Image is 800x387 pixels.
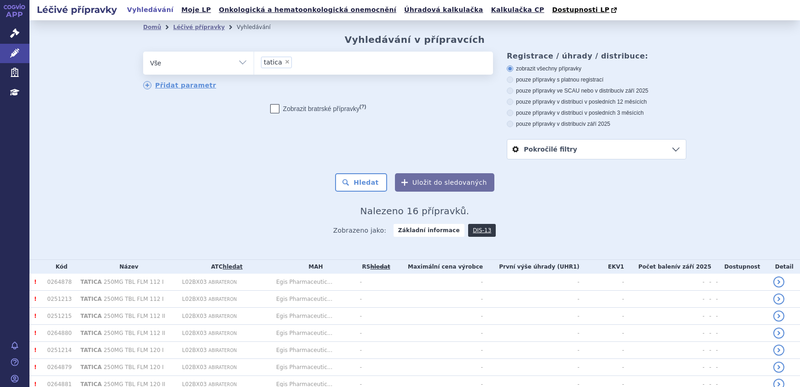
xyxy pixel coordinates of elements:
[272,325,355,342] td: Egis Pharmaceutic...
[507,76,686,83] label: pouze přípravky s platnou registrací
[370,264,390,270] a: vyhledávání neobsahuje žádnou platnou referenční skupinu
[34,296,36,302] span: Registrace tohoto produktu byla zrušena.
[483,274,580,291] td: -
[355,274,393,291] td: -
[43,274,76,291] td: 0264878
[272,308,355,325] td: Egis Pharmaceutic...
[270,104,366,113] label: Zobrazit bratrské přípravky
[284,59,290,64] span: ×
[624,325,705,342] td: -
[182,279,207,285] span: L02BX03
[483,260,580,274] th: První výše úhrady (UHR1)
[393,359,483,376] td: -
[773,276,784,287] a: detail
[677,264,712,270] span: v září 2025
[705,308,712,325] td: -
[580,274,624,291] td: -
[624,359,705,376] td: -
[705,291,712,308] td: -
[483,359,580,376] td: -
[370,264,390,270] del: hledat
[507,87,686,94] label: pouze přípravky ve SCAU nebo v distribuci
[209,331,237,336] span: ABIRATERON
[81,330,102,336] span: TATICA
[393,291,483,308] td: -
[34,364,36,370] span: Registrace tohoto produktu byla zrušena.
[401,4,486,16] a: Úhradová kalkulačka
[355,359,393,376] td: -
[178,260,272,274] th: ATC
[76,260,178,274] th: Název
[34,330,36,336] span: Registrace tohoto produktu byla zrušena.
[43,342,76,359] td: 0251214
[104,279,163,285] span: 250MG TBL FLM 112 I
[209,280,237,285] span: ABIRATERON
[711,325,768,342] td: -
[773,362,784,373] a: detail
[264,59,282,65] span: tatica
[124,4,176,16] a: Vyhledávání
[29,3,124,16] h2: Léčivé přípravky
[507,98,686,106] label: pouze přípravky v distribuci v posledních 12 měsících
[773,311,784,322] a: detail
[468,224,496,237] a: DIS-13
[705,359,712,376] td: -
[209,365,237,370] span: ABIRATERON
[209,297,237,302] span: ABIRATERON
[507,109,686,117] label: pouze přípravky v distribuci v posledních 3 měsících
[624,274,705,291] td: -
[104,313,165,319] span: 250MG TBL FLM 112 II
[34,279,36,285] span: Registrace tohoto produktu byla zrušena.
[552,6,609,13] span: Dostupnosti LP
[580,260,624,274] th: EKV1
[43,359,76,376] td: 0264879
[182,330,207,336] span: L02BX03
[43,291,76,308] td: 0251213
[395,173,494,192] button: Uložit do sledovaných
[216,4,399,16] a: Onkologická a hematoonkologická onemocnění
[624,308,705,325] td: -
[507,65,686,72] label: zobrazit všechny přípravky
[711,260,768,274] th: Dostupnost
[179,4,214,16] a: Moje LP
[705,325,712,342] td: -
[393,342,483,359] td: -
[209,348,237,353] span: ABIRATERON
[483,291,580,308] td: -
[773,293,784,305] a: detail
[624,260,711,274] th: Počet balení
[143,81,216,89] a: Přidat parametr
[624,291,705,308] td: -
[295,56,300,68] input: tatica
[773,328,784,339] a: detail
[507,120,686,128] label: pouze přípravky v distribuci
[483,308,580,325] td: -
[711,274,768,291] td: -
[81,279,102,285] span: TATICA
[711,308,768,325] td: -
[182,347,207,353] span: L02BX03
[393,274,483,291] td: -
[143,24,161,30] a: Domů
[272,342,355,359] td: Egis Pharmaceutic...
[223,264,243,270] a: hledat
[360,205,470,217] span: Nalezeno 16 přípravků.
[81,364,102,370] span: TATICA
[272,359,355,376] td: Egis Pharmaceutic...
[182,364,207,370] span: L02BX03
[580,342,624,359] td: -
[104,296,163,302] span: 250MG TBL FLM 112 I
[711,291,768,308] td: -
[711,359,768,376] td: -
[34,347,36,353] span: Registrace tohoto produktu byla zrušena.
[705,342,712,359] td: -
[507,52,686,60] h3: Registrace / úhrady / distribuce:
[355,325,393,342] td: -
[507,140,686,159] a: Pokročilé filtry
[580,308,624,325] td: -
[104,347,163,353] span: 250MG TBL FLM 120 I
[182,313,207,319] span: L02BX03
[483,325,580,342] td: -
[393,325,483,342] td: -
[272,291,355,308] td: Egis Pharmaceutic...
